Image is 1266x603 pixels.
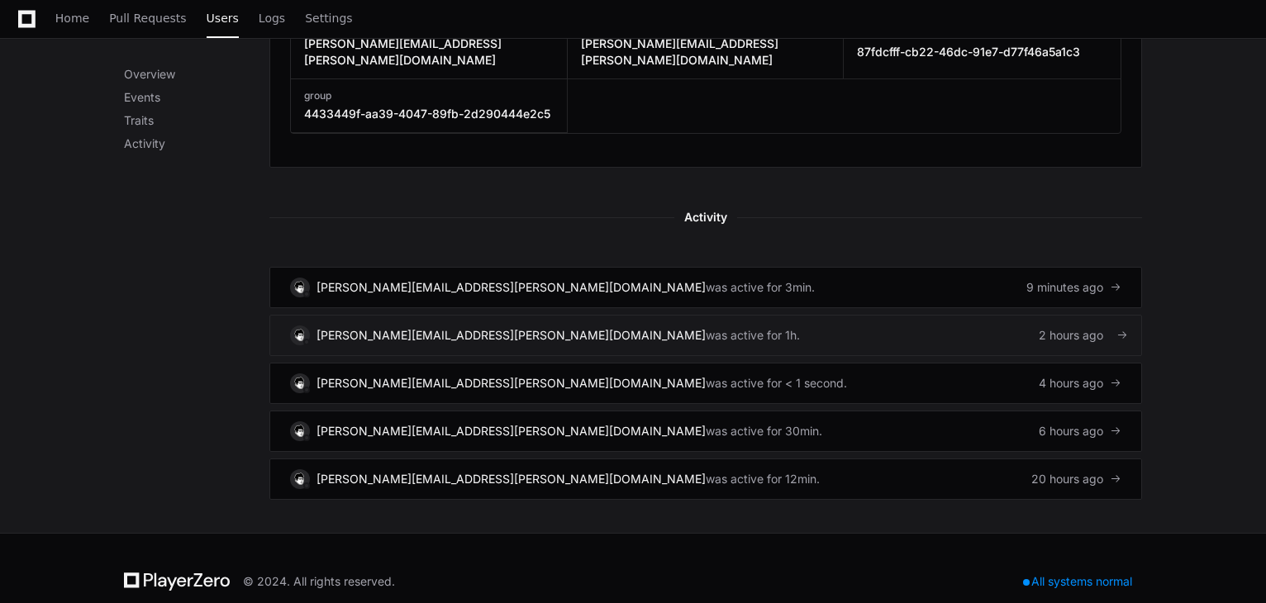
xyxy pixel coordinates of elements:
[292,279,307,295] img: 5.svg
[316,279,706,296] div: [PERSON_NAME][EMAIL_ADDRESS][PERSON_NAME][DOMAIN_NAME]
[305,13,352,23] span: Settings
[304,106,550,122] h3: 4433449f-aa39-4047-89fb-2d290444e2c5
[124,66,269,83] p: Overview
[269,267,1142,308] a: [PERSON_NAME][EMAIL_ADDRESS][PERSON_NAME][DOMAIN_NAME]was active for 3min.9 minutes ago
[316,375,706,392] div: [PERSON_NAME][EMAIL_ADDRESS][PERSON_NAME][DOMAIN_NAME]
[292,423,307,439] img: 5.svg
[259,13,285,23] span: Logs
[55,13,89,23] span: Home
[706,327,800,344] div: was active for 1h.
[269,458,1142,500] a: [PERSON_NAME][EMAIL_ADDRESS][PERSON_NAME][DOMAIN_NAME]was active for 12min.20 hours ago
[706,279,815,296] div: was active for 3min.
[706,423,822,439] div: was active for 30min.
[1039,375,1121,392] div: 4 hours ago
[1026,279,1121,296] div: 9 minutes ago
[706,471,820,487] div: was active for 12min.
[124,112,269,129] p: Traits
[316,327,706,344] div: [PERSON_NAME][EMAIL_ADDRESS][PERSON_NAME][DOMAIN_NAME]
[292,327,307,343] img: 5.svg
[109,13,186,23] span: Pull Requests
[316,471,706,487] div: [PERSON_NAME][EMAIL_ADDRESS][PERSON_NAME][DOMAIN_NAME]
[1039,423,1121,439] div: 6 hours ago
[269,315,1142,356] a: [PERSON_NAME][EMAIL_ADDRESS][PERSON_NAME][DOMAIN_NAME]was active for 1h.2 hours ago
[124,89,269,106] p: Events
[706,375,847,392] div: was active for < 1 second.
[292,471,307,487] img: 5.svg
[292,375,307,391] img: 5.svg
[581,36,831,69] h3: [PERSON_NAME][EMAIL_ADDRESS][PERSON_NAME][DOMAIN_NAME]
[304,36,554,69] h3: [PERSON_NAME][EMAIL_ADDRESS][PERSON_NAME][DOMAIN_NAME]
[304,89,550,102] h3: group
[243,573,395,590] div: © 2024. All rights reserved.
[674,207,737,227] span: Activity
[1031,471,1121,487] div: 20 hours ago
[124,135,269,152] p: Activity
[1013,570,1142,593] div: All systems normal
[316,423,706,439] div: [PERSON_NAME][EMAIL_ADDRESS][PERSON_NAME][DOMAIN_NAME]
[1039,327,1121,344] div: 2 hours ago
[207,13,239,23] span: Users
[269,411,1142,452] a: [PERSON_NAME][EMAIL_ADDRESS][PERSON_NAME][DOMAIN_NAME]was active for 30min.6 hours ago
[269,363,1142,404] a: [PERSON_NAME][EMAIL_ADDRESS][PERSON_NAME][DOMAIN_NAME]was active for < 1 second.4 hours ago
[857,44,1080,60] h3: 87fdcfff-cb22-46dc-91e7-d77f46a5a1c3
